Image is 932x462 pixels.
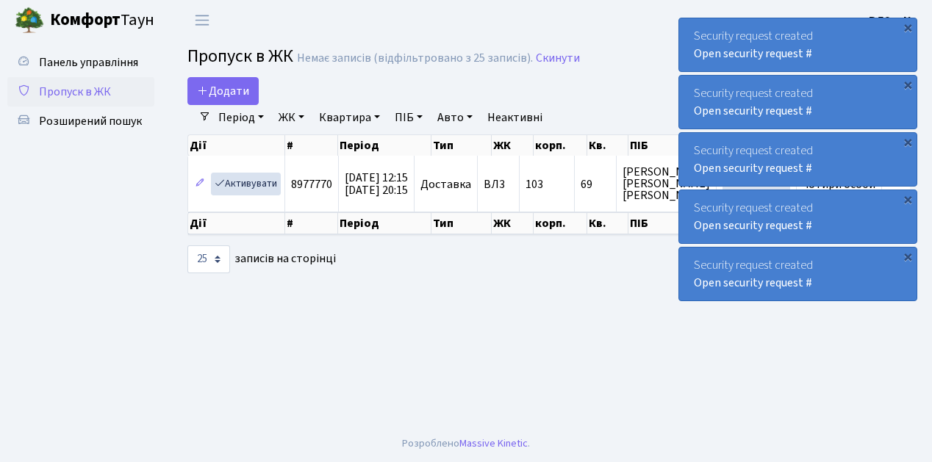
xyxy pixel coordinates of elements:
a: Панель управління [7,48,154,77]
span: 8977770 [291,176,332,192]
div: Розроблено . [402,436,530,452]
th: корп. [534,212,587,234]
a: Квартира [313,105,386,130]
a: Open security request # [694,160,812,176]
span: Розширений пошук [39,113,142,129]
th: Період [338,135,431,156]
div: × [900,134,915,149]
th: Кв. [587,212,628,234]
select: записів на сторінці [187,245,230,273]
button: Переключити навігацію [184,8,221,32]
div: × [900,249,915,264]
a: ВЛ2 -. К. [869,12,914,29]
th: корп. [534,135,587,156]
span: Пропуск в ЖК [187,43,293,69]
th: ЖК [492,212,534,234]
th: ПІБ [628,212,714,234]
div: × [900,77,915,92]
th: ПІБ [628,135,714,156]
a: ПІБ [389,105,429,130]
a: Massive Kinetic [459,436,528,451]
th: Кв. [587,135,628,156]
div: Security request created [679,133,917,186]
th: Період [338,212,431,234]
span: Додати [197,83,249,99]
div: Немає записів (відфільтровано з 25 записів). [297,51,533,65]
a: Активувати [211,173,281,195]
div: × [900,20,915,35]
div: Security request created [679,190,917,243]
a: ЖК [273,105,310,130]
a: Open security request # [694,46,812,62]
a: Open security request # [694,103,812,119]
span: Панель управління [39,54,138,71]
a: Період [212,105,270,130]
a: Авто [431,105,478,130]
label: записів на сторінці [187,245,336,273]
a: Скинути [536,51,580,65]
span: [PERSON_NAME] [PERSON_NAME] [PERSON_NAME] [623,166,710,201]
div: Security request created [679,76,917,129]
a: Додати [187,77,259,105]
a: Open security request # [694,217,812,234]
th: ЖК [492,135,534,156]
span: Доставка [420,178,471,190]
th: Тип [431,135,492,156]
th: Дії [188,135,285,156]
a: Неактивні [481,105,548,130]
span: Пропуск в ЖК [39,84,111,100]
div: Security request created [679,18,917,71]
a: Розширений пошук [7,107,154,136]
a: Open security request # [694,275,812,291]
a: Пропуск в ЖК [7,77,154,107]
th: # [285,212,338,234]
th: Тип [431,212,492,234]
span: Таун [50,8,154,33]
b: Комфорт [50,8,121,32]
div: × [900,192,915,206]
span: 103 [526,176,543,192]
div: Security request created [679,248,917,300]
span: 69 [581,178,610,190]
th: # [285,135,338,156]
span: ВЛ3 [484,178,513,190]
span: [DATE] 12:15 [DATE] 20:15 [345,170,408,198]
img: logo.png [15,6,44,35]
th: Дії [188,212,285,234]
